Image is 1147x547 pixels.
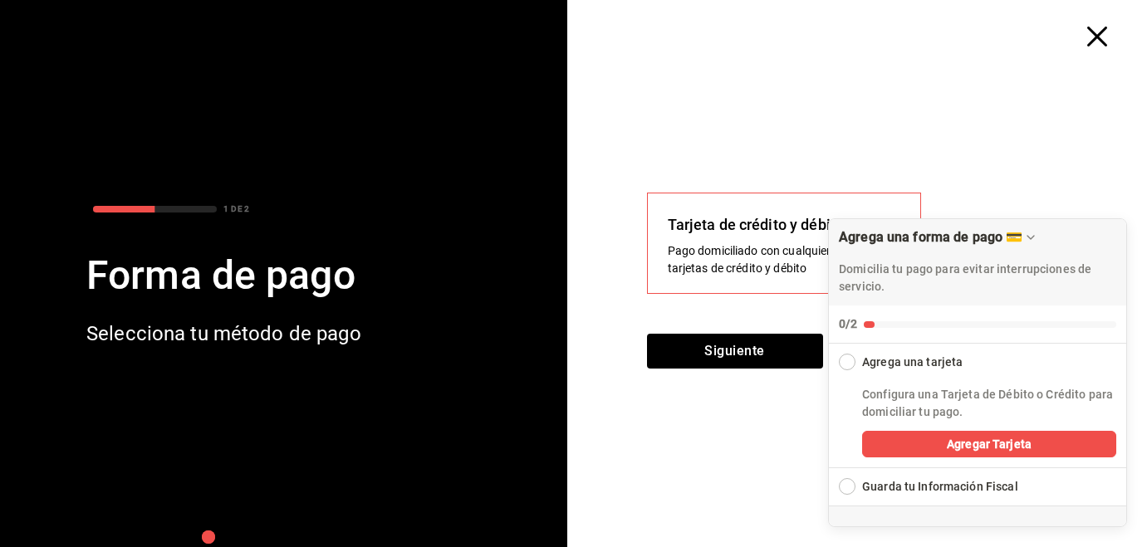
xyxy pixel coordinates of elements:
[839,261,1116,295] p: Domicilia tu pago para evitar interrupciones de servicio.
[862,478,1018,496] div: Guarda tu Información Fiscal
[223,203,249,215] div: 1 DE 2
[862,354,963,371] div: Agrega una tarjeta
[86,319,361,349] div: Selecciona tu método de pago
[647,334,823,369] button: Siguiente
[839,229,1022,245] div: Agrega una forma de pago 💳
[947,436,1032,453] span: Agregar Tarjeta
[862,386,1116,421] p: Configura una Tarjeta de Débito o Crédito para domiciliar tu pago.
[829,219,1126,343] button: Collapse Checklist
[829,468,1126,505] button: Expand Checklist
[829,219,1126,305] div: Drag to move checklist
[668,213,900,236] div: Tarjeta de crédito y débito
[829,344,1126,371] button: Collapse Checklist
[828,218,1127,527] div: Agrega una forma de pago 💳
[668,242,900,277] div: Pago domiciliado con cualquiera de tus tarjetas de crédito y débito
[86,246,361,305] div: Forma de pago
[839,315,857,333] div: 0/2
